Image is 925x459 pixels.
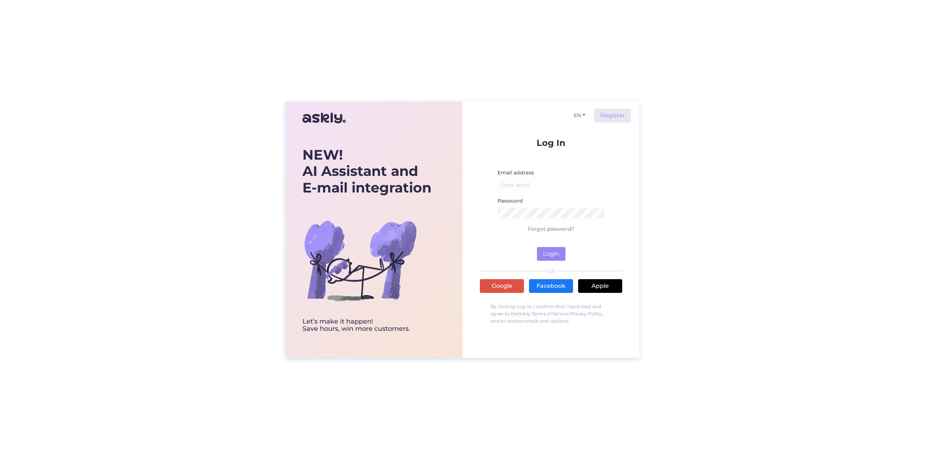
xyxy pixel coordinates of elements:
img: Askly [302,109,346,127]
p: Log In [480,138,622,147]
input: Enter email [498,179,605,191]
span: OR [546,269,556,274]
a: Askly Terms of Service [519,311,569,316]
b: NEW! [302,146,343,163]
a: Forgot password? [528,226,574,232]
button: EN [571,110,588,121]
a: Google [480,279,524,293]
button: Login [537,247,565,261]
label: Password [498,197,523,205]
div: Let’s make it happen! Save hours, win more customers. [302,318,431,333]
label: Email address [498,169,534,177]
p: By clicking Log In, I confirm that I have read and agree to the , , and to receive emails and upd... [480,299,622,328]
a: Register [594,109,631,122]
img: bg-askly [302,203,418,318]
div: AI Assistant and E-mail integration [302,147,431,196]
a: Facebook [529,279,573,293]
a: Apple [578,279,622,293]
a: Privacy Policy [570,311,602,316]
